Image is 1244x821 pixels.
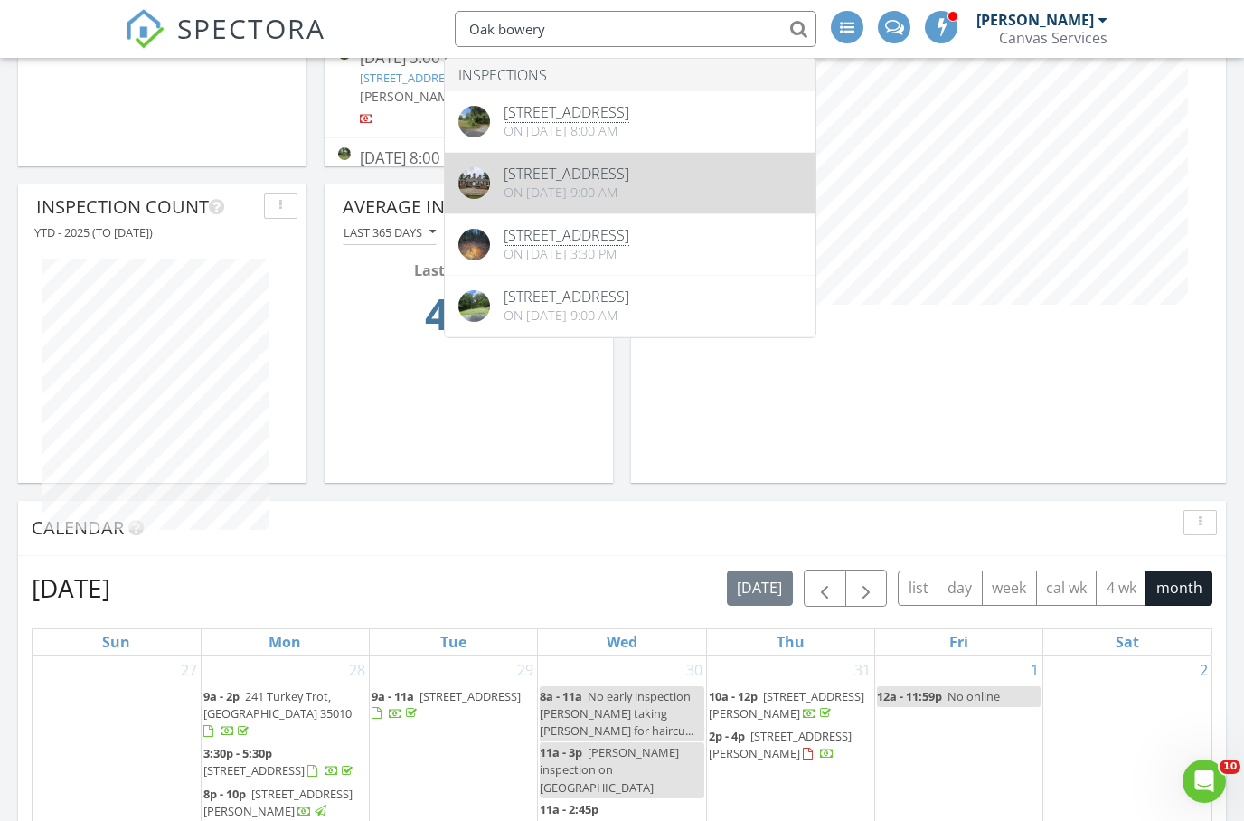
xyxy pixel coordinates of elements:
button: day [938,571,983,606]
a: 8p - 10p [STREET_ADDRESS][PERSON_NAME] [203,786,353,819]
span: 2p - 4p [709,728,745,744]
span: 9a - 11a [372,688,414,704]
a: 3:30p - 5:30p [STREET_ADDRESS] [203,745,356,779]
h2: [DATE] [32,570,110,606]
div: Last 365 days [348,260,575,281]
span: [PERSON_NAME] [360,88,461,105]
div: Last 365 days [344,226,436,239]
a: 10a - 12p [STREET_ADDRESS][PERSON_NAME] [709,688,864,722]
div: [PERSON_NAME] [976,11,1094,29]
button: month [1145,571,1212,606]
div: On [DATE] 8:00 am [504,124,629,138]
a: Saturday [1112,629,1143,655]
a: Go to July 30, 2025 [683,656,706,684]
span: No early inspection [PERSON_NAME] taking [PERSON_NAME] for haircu... [540,688,693,739]
button: week [982,571,1037,606]
span: 9a - 2p [203,688,240,704]
iframe: Intercom live chat [1183,760,1226,803]
a: 9a - 11a [STREET_ADDRESS] [372,686,535,725]
a: Thursday [773,629,808,655]
a: SPECTORA [125,24,325,62]
a: [STREET_ADDRESS] [360,70,461,86]
a: [DATE] 5:00 pm [STREET_ADDRESS] [PERSON_NAME] [338,47,599,127]
a: Go to July 27, 2025 [177,656,201,684]
span: [STREET_ADDRESS] [203,762,305,779]
a: Wednesday [603,629,641,655]
div: [DATE] 5:00 pm [360,47,578,70]
a: Tuesday [437,629,470,655]
div: [DATE] 8:00 am [360,147,578,170]
button: Next month [845,570,888,607]
button: 4 wk [1096,571,1146,606]
button: cal wk [1036,571,1098,606]
span: 8a - 11a [540,688,582,704]
button: [DATE] [727,571,793,606]
div: Inspection Count [36,193,257,221]
a: Monday [265,629,305,655]
span: SPECTORA [177,9,325,47]
button: list [898,571,938,606]
span: No online [947,688,1000,704]
span: 241 Turkey Trot, [GEOGRAPHIC_DATA] 35010 [203,688,352,722]
span: 10 [1220,760,1240,774]
button: Last 365 days [343,221,437,245]
input: Search everything... [455,11,816,47]
a: Friday [946,629,972,655]
a: 2p - 4p [STREET_ADDRESS][PERSON_NAME] [709,726,872,765]
a: 10a - 12p [STREET_ADDRESS][PERSON_NAME] [709,686,872,725]
button: Previous month [804,570,846,607]
a: Go to July 29, 2025 [514,656,537,684]
div: On [DATE] 3:30 pm [504,247,629,261]
span: [PERSON_NAME] inspection on [GEOGRAPHIC_DATA] [540,744,679,795]
a: Go to August 1, 2025 [1027,656,1042,684]
td: 443.13 [348,281,575,357]
div: On [DATE] 9:00 am [504,308,629,323]
img: 8490034%2Fcover_photos%2Fmrp4RgREBGmqqJUZkr8f%2Foriginal.8490034-1744726943497 [458,167,490,199]
li: Inspections [445,59,815,91]
span: [STREET_ADDRESS][PERSON_NAME] [709,728,852,761]
img: The Best Home Inspection Software - Spectora [125,9,165,49]
img: streetview [458,106,490,137]
a: [DATE] 8:00 am [STREET_ADDRESS] [PERSON_NAME] [338,147,599,228]
span: 11a - 2:45p [540,801,598,817]
span: [STREET_ADDRESS][PERSON_NAME] [709,688,864,722]
a: 3:30p - 5:30p [STREET_ADDRESS] [203,743,367,782]
div: Average Inspection Price [343,193,563,221]
a: Go to July 28, 2025 [345,656,369,684]
a: 9a - 2p 241 Turkey Trot, [GEOGRAPHIC_DATA] 35010 [203,686,367,743]
a: Go to August 2, 2025 [1196,656,1211,684]
div: Canvas Services [999,29,1107,47]
span: 3:30p - 5:30p [203,745,272,761]
span: [STREET_ADDRESS][PERSON_NAME] [203,786,353,819]
img: streetview [458,290,490,322]
a: Sunday [99,629,134,655]
a: 9a - 11a [STREET_ADDRESS] [372,688,521,722]
a: 9a - 2p 241 Turkey Trot, [GEOGRAPHIC_DATA] 35010 [203,688,352,739]
span: 8p - 10p [203,786,246,802]
img: 8094094%2Fcover_photos%2F2V4kgD2lgOJyUQIlVFeZ%2Foriginal.8094094-1739282883019 [458,229,490,260]
span: 10a - 12p [709,688,758,704]
div: On [DATE] 9:00 am [504,185,629,200]
a: 2p - 4p [STREET_ADDRESS][PERSON_NAME] [709,728,852,761]
span: 11a - 3p [540,744,582,760]
img: streetview [338,147,351,160]
span: 12a - 11:59p [877,688,942,704]
span: [STREET_ADDRESS] [419,688,521,704]
a: Go to July 31, 2025 [851,656,874,684]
